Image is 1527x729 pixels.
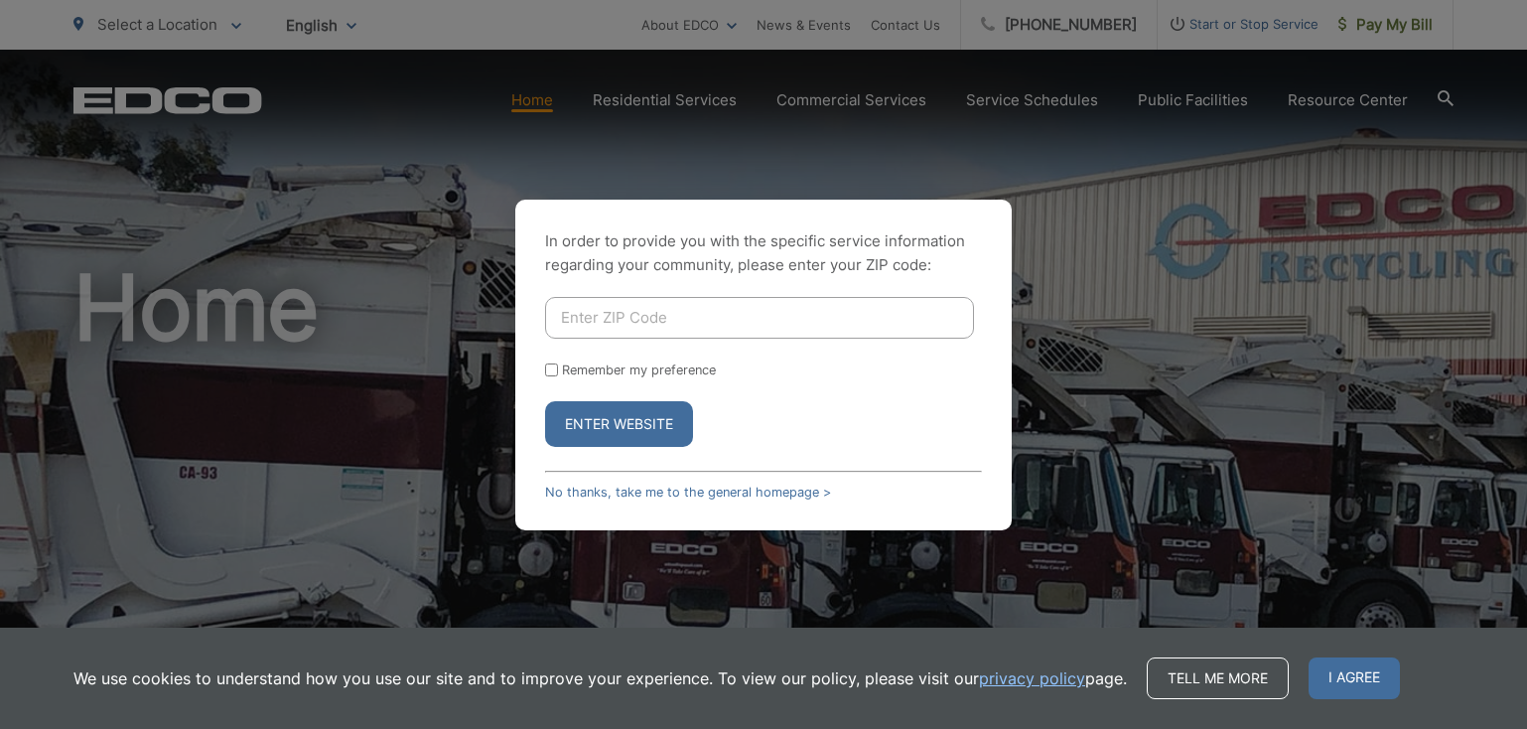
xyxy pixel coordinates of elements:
p: We use cookies to understand how you use our site and to improve your experience. To view our pol... [73,666,1127,690]
p: In order to provide you with the specific service information regarding your community, please en... [545,229,982,277]
a: privacy policy [979,666,1085,690]
button: Enter Website [545,401,693,447]
a: No thanks, take me to the general homepage > [545,485,831,500]
span: I agree [1309,657,1400,699]
input: Enter ZIP Code [545,297,974,339]
label: Remember my preference [562,363,716,377]
a: Tell me more [1147,657,1289,699]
